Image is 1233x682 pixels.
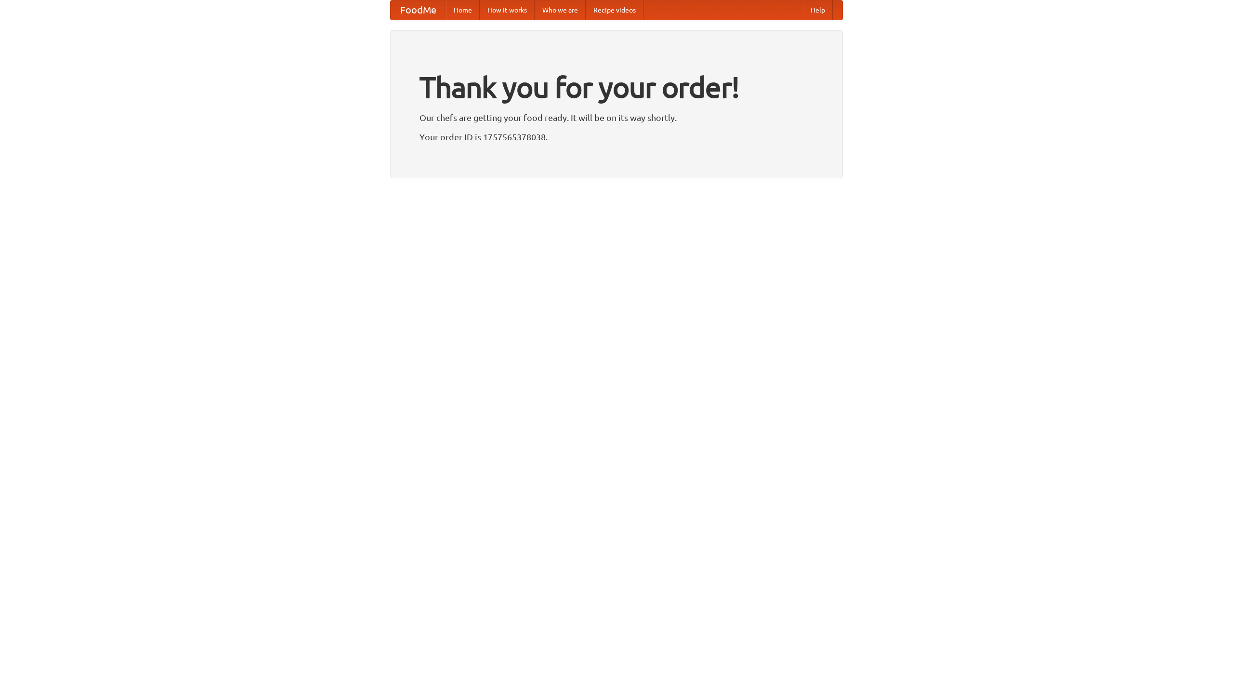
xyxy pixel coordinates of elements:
a: Home [446,0,480,20]
h1: Thank you for your order! [420,64,813,110]
a: Help [803,0,833,20]
p: Our chefs are getting your food ready. It will be on its way shortly. [420,110,813,125]
a: How it works [480,0,535,20]
a: Recipe videos [586,0,643,20]
a: Who we are [535,0,586,20]
p: Your order ID is 1757565378038. [420,130,813,144]
a: FoodMe [391,0,446,20]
